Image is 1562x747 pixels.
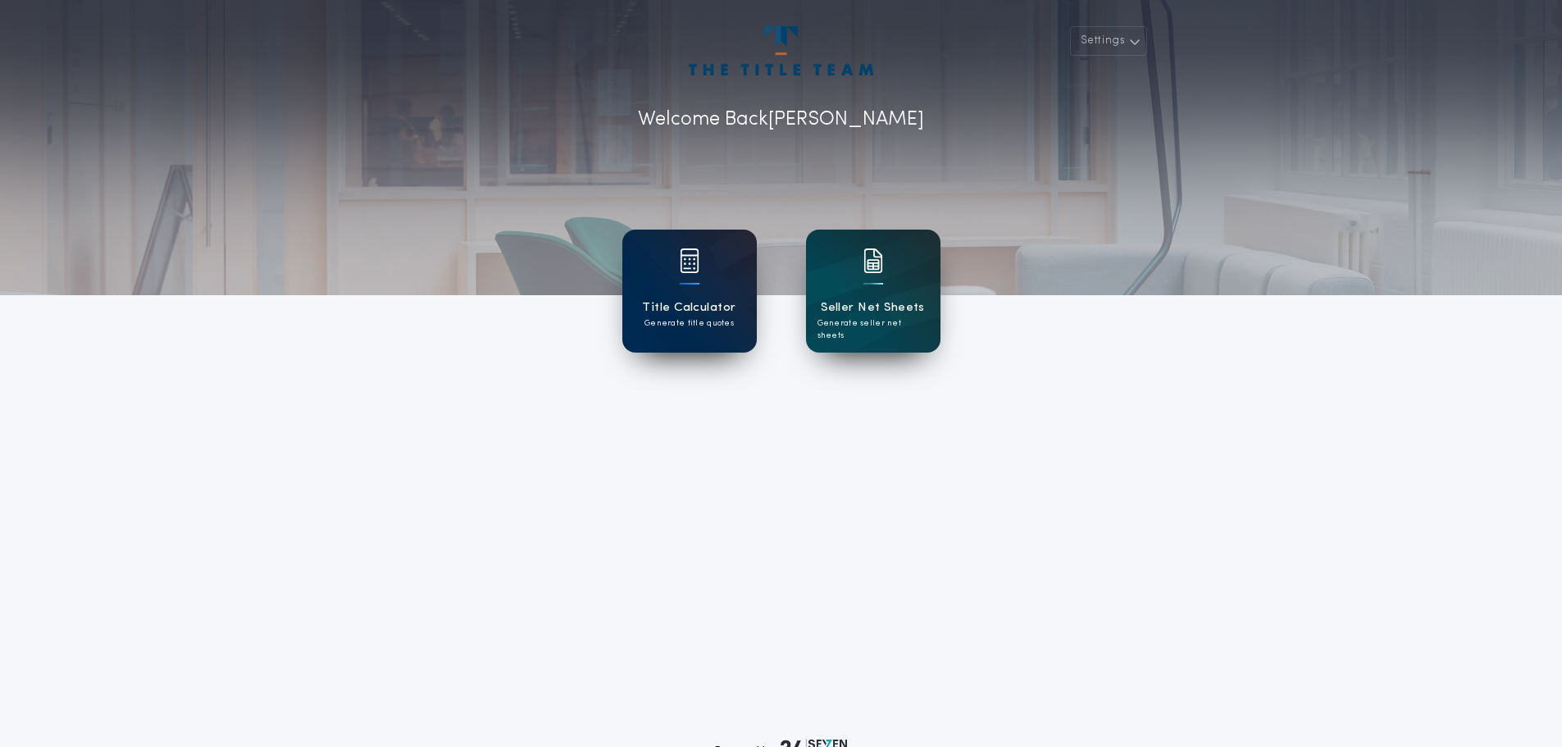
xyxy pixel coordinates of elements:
[622,230,757,353] a: card iconTitle CalculatorGenerate title quotes
[689,26,872,75] img: account-logo
[642,298,735,317] h1: Title Calculator
[806,230,940,353] a: card iconSeller Net SheetsGenerate seller net sheets
[1070,26,1147,56] button: Settings
[821,298,925,317] h1: Seller Net Sheets
[863,248,883,273] img: card icon
[644,317,734,330] p: Generate title quotes
[638,105,924,134] p: Welcome Back [PERSON_NAME]
[680,248,699,273] img: card icon
[817,317,929,342] p: Generate seller net sheets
